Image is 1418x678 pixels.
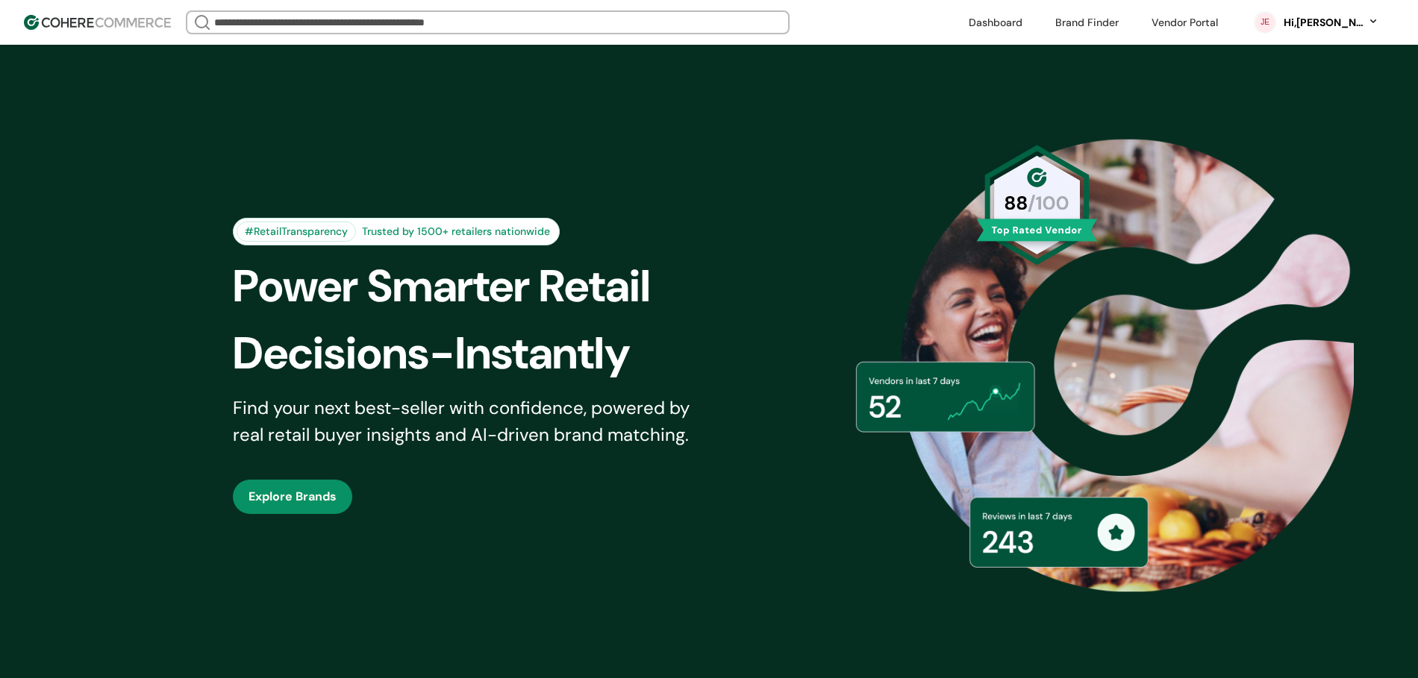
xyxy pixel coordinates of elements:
[1282,15,1379,31] button: Hi,[PERSON_NAME]
[233,253,734,320] div: Power Smarter Retail
[1254,11,1276,34] svg: 0 percent
[233,480,352,514] button: Explore Brands
[24,15,171,30] img: Cohere Logo
[233,395,709,448] div: Find your next best-seller with confidence, powered by real retail buyer insights and AI-driven b...
[1282,15,1364,31] div: Hi, [PERSON_NAME]
[233,320,734,387] div: Decisions-Instantly
[237,222,356,242] div: #RetailTransparency
[356,224,556,239] div: Trusted by 1500+ retailers nationwide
